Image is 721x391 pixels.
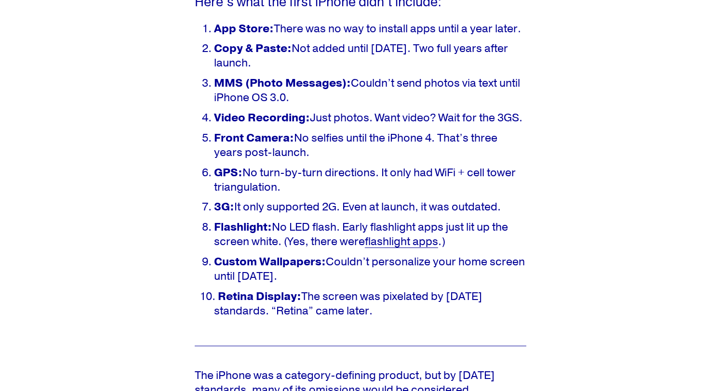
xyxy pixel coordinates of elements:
[214,22,526,36] p: There was no way to install apps until a year later.
[365,235,438,248] a: flashlight apps
[214,166,526,195] p: No turn-by-turn directions. It only had WiFi + cell tower triangulation.
[214,200,526,214] p: It only supported 2G. Even at launch, it was outdated.
[214,166,242,180] strong: GPS:
[214,255,526,284] p: Couldn’t personalize your home screen until [DATE].
[214,111,310,125] strong: Video Recording:
[214,131,526,160] p: No selfies until the iPhone 4. That’s three years post-launch.
[214,220,272,235] strong: Flashlight:
[214,200,234,214] strong: 3G:
[214,255,326,269] strong: Custom Wallpapers:
[214,76,526,105] p: Couldn’t send photos via text until iPhone OS 3.0.
[214,289,526,318] p: The screen was pixelated by [DATE] standards. “Retina” came later.
[214,41,526,70] p: Not added until [DATE]. Two full years after launch.
[214,22,274,36] strong: App Store:
[214,41,292,56] strong: Copy & Paste:
[214,131,294,145] strong: Front Camera:
[214,76,351,91] strong: MMS (Photo Messages):
[214,220,526,249] p: No LED flash. Early flashlight apps just lit up the screen white. (Yes, there were .)
[214,111,526,125] p: Just photos. Want video? Wait for the 3GS.
[218,289,301,304] strong: Retina Display:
